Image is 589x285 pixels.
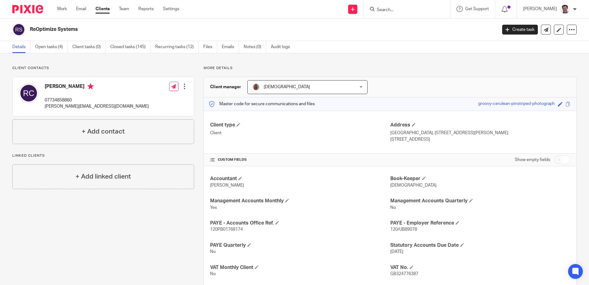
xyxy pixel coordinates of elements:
[560,4,570,14] img: Facebook%20Profile%20picture%20(2).jpg
[390,272,418,276] span: GB324776387
[82,127,125,136] h4: + Add contact
[45,103,149,109] p: [PERSON_NAME][EMAIL_ADDRESS][DOMAIN_NAME]
[390,176,570,182] h4: Book-Keeper
[478,101,555,108] div: groovy-cerulean-pinstriped-photograph
[210,157,390,162] h4: CUSTOM FIELDS
[390,250,403,254] span: [DATE]
[204,66,577,71] p: More details
[19,83,39,103] img: svg%3E
[390,130,570,136] p: [GEOGRAPHIC_DATA], [STREET_ADDRESS][PERSON_NAME]
[30,26,400,33] h2: ReOptimize Systems
[390,136,570,142] p: [STREET_ADDRESS]
[376,7,432,13] input: Search
[210,130,390,136] p: Client
[12,66,194,71] p: Client contacts
[515,157,550,163] label: Show empty fields
[209,101,315,107] p: Master code for secure communications and files
[390,183,437,188] span: [DEMOGRAPHIC_DATA]
[390,198,570,204] h4: Management Accounts Quarterly
[75,172,131,181] h4: + Add linked client
[203,41,217,53] a: Files
[271,41,294,53] a: Audit logs
[210,176,390,182] h4: Accountant
[163,6,179,12] a: Settings
[110,41,151,53] a: Closed tasks (145)
[87,83,94,89] i: Primary
[210,242,390,249] h4: PAYE Quarterly
[502,25,538,35] a: Create task
[210,183,244,188] span: [PERSON_NAME]
[210,227,243,232] span: 120PB01768174
[390,264,570,271] h4: VAT No.
[210,272,216,276] span: No
[222,41,239,53] a: Emails
[390,242,570,249] h4: Statutory Accounts Due Date
[12,153,194,158] p: Linked clients
[210,122,390,128] h4: Client type
[76,6,86,12] a: Email
[210,198,390,204] h4: Management Accounts Monthly
[57,6,67,12] a: Work
[252,83,260,91] img: IMG_1782.jpg
[95,6,110,12] a: Clients
[210,250,216,254] span: No
[12,23,25,36] img: svg%3E
[210,84,241,90] h3: Client manager
[390,122,570,128] h4: Address
[12,41,30,53] a: Details
[72,41,106,53] a: Client tasks (0)
[465,7,489,11] span: Get Support
[12,5,43,13] img: Pixie
[35,41,68,53] a: Open tasks (4)
[45,97,149,103] p: 07734858860
[210,264,390,271] h4: VAT Monthly Client
[45,83,149,91] h4: [PERSON_NAME]
[138,6,154,12] a: Reports
[390,227,417,232] span: 120/UB89078
[210,205,217,210] span: Yes
[390,205,396,210] span: No
[390,220,570,226] h4: PAYE - Employer Reference
[264,85,310,89] span: [DEMOGRAPHIC_DATA]
[244,41,266,53] a: Notes (0)
[210,220,390,226] h4: PAYE - Accounts Office Ref.
[119,6,129,12] a: Team
[523,6,557,12] p: [PERSON_NAME]
[155,41,199,53] a: Recurring tasks (12)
